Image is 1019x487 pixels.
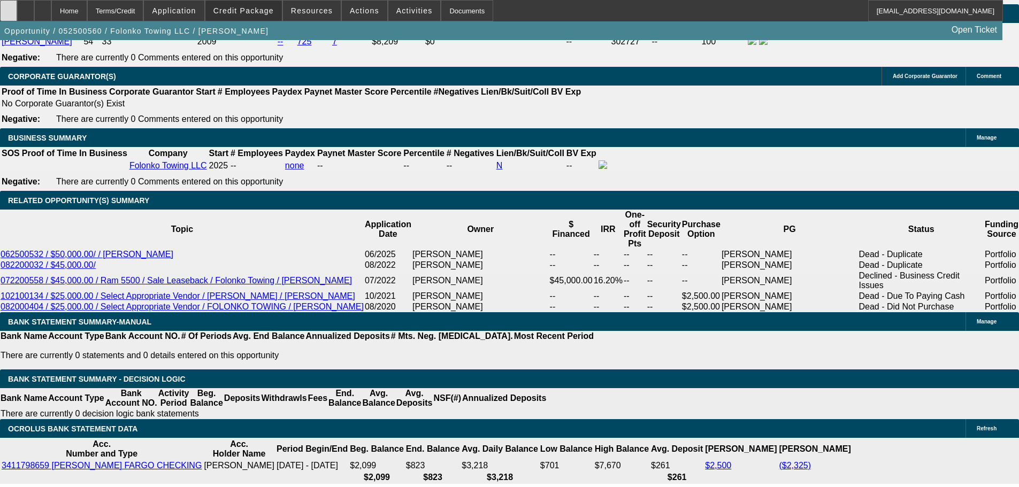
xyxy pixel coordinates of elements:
th: Activity Period [158,388,190,408]
td: 08/2020 [364,302,412,312]
th: End. Balance [405,439,460,459]
img: facebook-icon.png [748,36,756,45]
a: 7 [332,37,337,46]
span: Activities [396,6,433,15]
td: -- [647,260,681,270]
th: # Mts. Neg. [MEDICAL_DATA]. [390,331,514,342]
td: -- [623,249,647,260]
td: -- [566,160,597,172]
a: 725 [297,37,312,46]
th: Withdrawls [261,388,307,408]
span: Resources [291,6,333,15]
th: PG [721,210,859,249]
td: -- [565,36,609,48]
th: One-off Profit Pts [623,210,647,249]
span: Refresh [977,426,997,431]
th: Funding Source [984,210,1019,249]
b: BV Exp [551,87,581,96]
td: 08/2022 [364,260,412,270]
button: Credit Package [205,1,282,21]
a: $2,500 [705,461,731,470]
th: IRR [593,210,623,249]
td: Portfolio [984,270,1019,291]
div: -- [317,161,401,171]
td: $2,500.00 [681,302,721,312]
a: 102100134 / $25,000.00 / Select Appropriate Vendor / [PERSON_NAME] / [PERSON_NAME] [1,291,355,300]
button: Activities [388,1,441,21]
td: -- [623,270,647,291]
b: Start [209,149,228,158]
td: No Corporate Guarantor(s) Exist [1,98,586,109]
span: Application [152,6,196,15]
a: -- [278,37,284,46]
td: Dead - Duplicate [858,260,984,270]
th: Avg. Deposit [650,439,703,459]
button: Actions [342,1,387,21]
th: Account Type [48,388,105,408]
th: Period Begin/End [276,439,348,459]
td: 2025 [209,160,229,172]
th: $261 [650,472,703,483]
th: Deposits [224,388,261,408]
td: Portfolio [984,291,1019,302]
span: There are currently 0 Comments entered on this opportunity [56,177,283,186]
td: -- [623,302,647,312]
b: Lien/Bk/Suit/Coll [481,87,549,96]
b: Paynet Master Score [317,149,401,158]
th: Avg. Daily Balance [461,439,539,459]
button: Resources [283,1,341,21]
th: $3,218 [461,472,539,483]
th: Low Balance [540,439,593,459]
td: [PERSON_NAME] [412,291,549,302]
th: $ Financed [549,210,593,249]
a: Open Ticket [947,21,1001,39]
b: Paydex [272,87,302,96]
td: 07/2022 [364,270,412,291]
th: [PERSON_NAME] [778,439,851,459]
th: Avg. Balance [362,388,395,408]
span: Comment [977,73,1001,79]
td: [PERSON_NAME] [721,302,859,312]
span: BUSINESS SUMMARY [8,134,87,142]
td: [PERSON_NAME] [412,249,549,260]
td: 100 [701,36,746,48]
th: End. Balance [328,388,362,408]
td: Portfolio [984,302,1019,312]
th: Bank Account NO. [105,388,158,408]
b: Start [196,87,215,96]
td: $45,000.00 [549,270,593,291]
td: -- [647,270,681,291]
a: 072200558 / $45,000.00 / Ram 5500 / Sale Leaseback / Folonko Towing / [PERSON_NAME] [1,276,352,285]
span: Credit Package [213,6,274,15]
td: -- [623,260,647,270]
td: -- [623,291,647,302]
span: BANK STATEMENT SUMMARY-MANUAL [8,318,151,326]
td: [PERSON_NAME] [721,270,859,291]
b: Lien/Bk/Suit/Coll [496,149,564,158]
div: -- [403,161,444,171]
th: Purchase Option [681,210,721,249]
a: Folonko Towing LLC [129,161,207,170]
span: Opportunity / 052500560 / Folonko Towing LLC / [PERSON_NAME] [4,27,269,35]
td: $823 [405,460,460,471]
td: 302727 [611,36,650,48]
th: High Balance [594,439,649,459]
th: Application Date [364,210,412,249]
b: Corporate Guarantor [109,87,194,96]
td: [PERSON_NAME] [412,260,549,270]
a: 062500532 / $50,000.00/ / [PERSON_NAME] [1,250,173,259]
p: There are currently 0 statements and 0 details entered on this opportunity [1,351,594,360]
b: Company [149,149,188,158]
td: [PERSON_NAME] [721,291,859,302]
td: Dead - Did Not Purchase [858,302,984,312]
td: $2,099 [349,460,404,471]
a: N [496,161,503,170]
td: $8,209 [371,36,424,48]
th: Status [858,210,984,249]
td: -- [593,302,623,312]
th: Fees [308,388,328,408]
a: ($2,325) [779,461,811,470]
span: RELATED OPPORTUNITY(S) SUMMARY [8,196,149,205]
th: Proof of Time In Business [1,87,108,97]
td: -- [647,302,681,312]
